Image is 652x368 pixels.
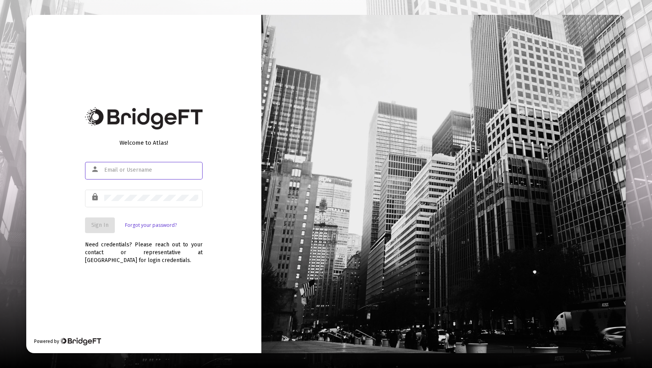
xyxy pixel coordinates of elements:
[91,192,100,202] mat-icon: lock
[34,337,101,345] div: Powered by
[85,217,115,233] button: Sign In
[125,221,177,229] a: Forgot your password?
[91,222,109,228] span: Sign In
[85,107,203,129] img: Bridge Financial Technology Logo
[189,167,195,174] img: npw-badge-icon-locked.svg
[60,337,101,345] img: Bridge Financial Technology Logo
[189,195,195,201] img: npw-badge-icon-locked.svg
[104,167,198,173] input: Email or Username
[85,139,203,147] div: Welcome to Atlas!
[91,165,100,174] mat-icon: person
[85,233,203,264] div: Need credentials? Please reach out to your contact or representative at [GEOGRAPHIC_DATA] for log...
